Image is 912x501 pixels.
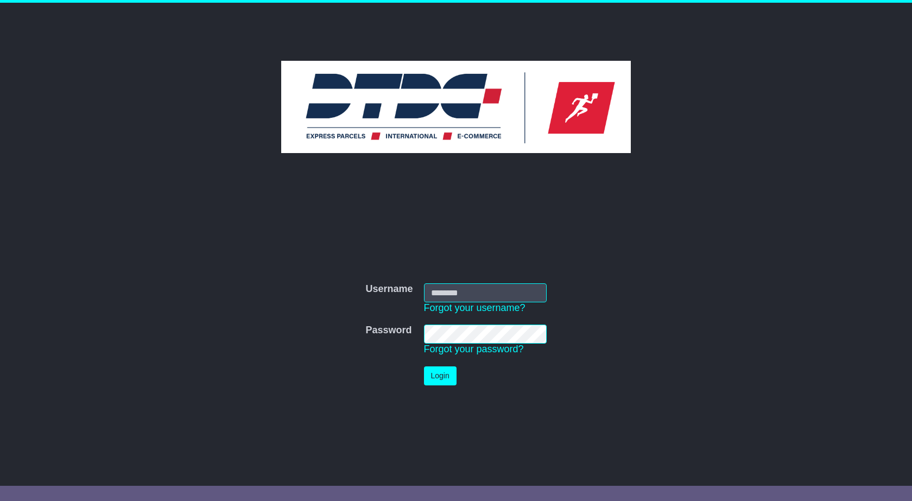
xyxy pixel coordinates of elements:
label: Password [365,325,411,337]
label: Username [365,283,413,295]
a: Forgot your password? [424,344,524,354]
img: DTDC Australia [281,61,631,153]
a: Forgot your username? [424,302,525,313]
button: Login [424,366,457,385]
